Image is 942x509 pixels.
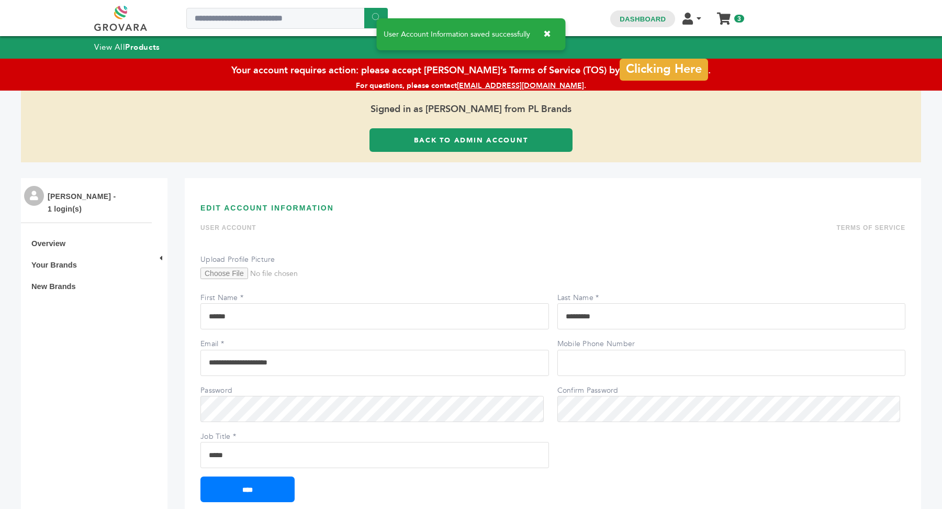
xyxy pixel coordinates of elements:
[200,255,275,265] label: Upload Profile Picture
[31,282,76,291] a: New Brands
[384,31,530,38] span: User Account Information saved successfully
[31,261,77,269] a: Your Brands
[557,385,631,396] label: Confirm Password
[620,15,666,23] a: Dashboard
[836,224,905,231] a: TERMS OF SERVICE
[200,431,274,442] label: Job Title
[369,128,573,152] a: Back to Admin Account
[200,192,905,221] h3: EDIT ACCOUNT INFORMATION
[186,8,388,29] input: Search a product or brand...
[21,91,921,128] span: Signed in as [PERSON_NAME] from PL Brands
[734,15,744,23] span: 3
[24,186,44,206] img: profile.png
[125,42,160,52] strong: Products
[457,81,584,91] a: [EMAIL_ADDRESS][DOMAIN_NAME]
[717,9,730,20] a: My Cart
[48,190,118,215] li: [PERSON_NAME] - 1 login(s)
[535,24,559,45] button: ✖
[557,293,631,303] label: Last Name
[94,42,160,52] a: View AllProducts
[31,239,65,248] a: Overview
[200,224,256,231] a: USER ACCOUNT
[620,59,708,81] a: Clicking Here
[557,339,635,349] label: Mobile Phone Number
[200,293,274,303] label: First Name
[200,385,274,396] label: Password
[200,339,274,349] label: Email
